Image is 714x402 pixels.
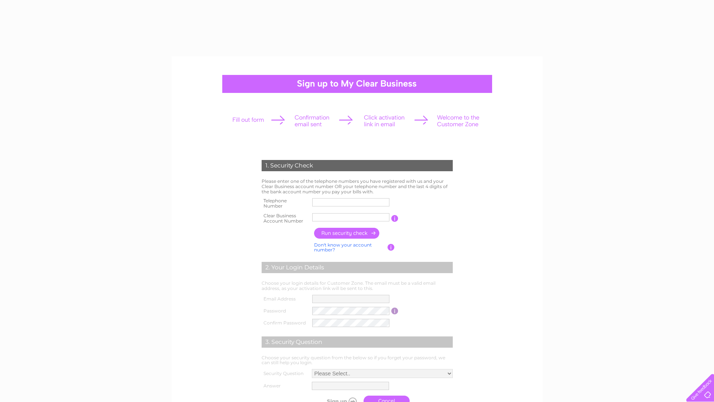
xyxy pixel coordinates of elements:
div: 2. Your Login Details [262,262,453,273]
input: Information [391,215,398,222]
td: Please enter one of the telephone numbers you have registered with us and your Clear Business acc... [260,177,455,196]
div: 3. Security Question [262,336,453,348]
th: Email Address [260,293,311,305]
th: Password [260,305,311,317]
th: Clear Business Account Number [260,211,311,226]
th: Security Question [260,367,310,380]
td: Choose your security question from the below so if you forget your password, we can still help yo... [260,353,455,368]
input: Information [391,308,398,314]
input: Information [388,244,395,251]
th: Answer [260,380,310,392]
th: Telephone Number [260,196,311,211]
div: 1. Security Check [262,160,453,171]
a: Don't know your account number? [314,242,372,253]
td: Choose your login details for Customer Zone. The email must be a valid email address, as your act... [260,279,455,293]
th: Confirm Password [260,317,311,329]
